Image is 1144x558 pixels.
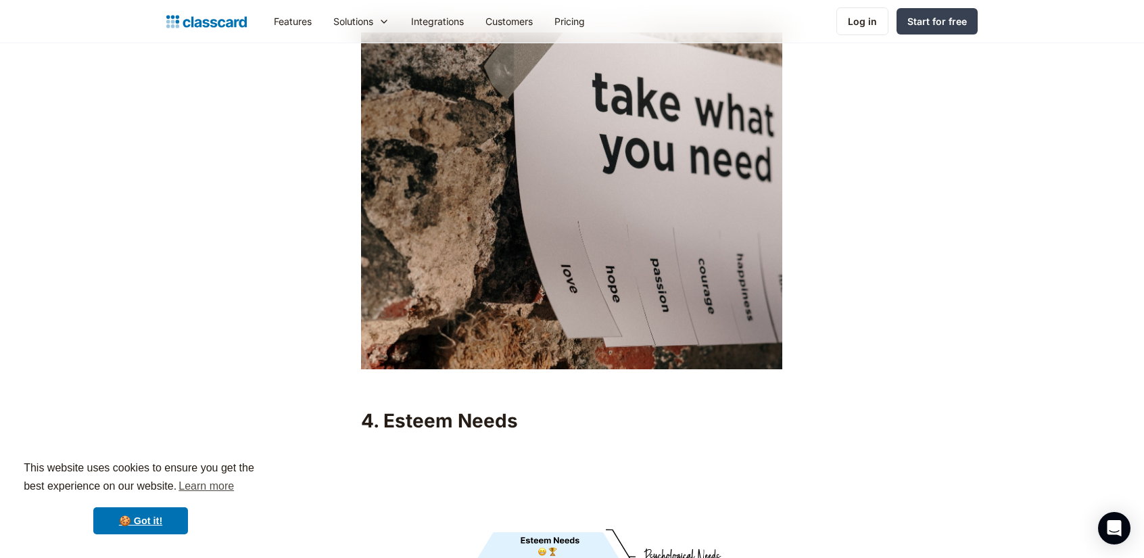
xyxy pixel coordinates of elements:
div: cookieconsent [11,447,270,547]
div: Start for free [907,14,967,28]
a: Start for free [897,8,978,34]
h2: 4. Esteem Needs [361,409,782,433]
img: a poster stuck to a wall with post-its of positive emotions like love, courage, hope at the bottom [361,32,782,370]
a: dismiss cookie message [93,507,188,534]
a: learn more about cookies [176,476,236,496]
div: Solutions [323,6,400,37]
div: Solutions [333,14,373,28]
a: Pricing [544,6,596,37]
div: Log in [848,14,877,28]
a: Log in [836,7,888,35]
a: home [166,12,247,31]
p: ‍ [361,376,782,395]
div: Open Intercom Messenger [1098,512,1130,544]
a: Customers [475,6,544,37]
a: Features [263,6,323,37]
span: This website uses cookies to ensure you get the best experience on our website. [24,460,258,496]
a: Integrations [400,6,475,37]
